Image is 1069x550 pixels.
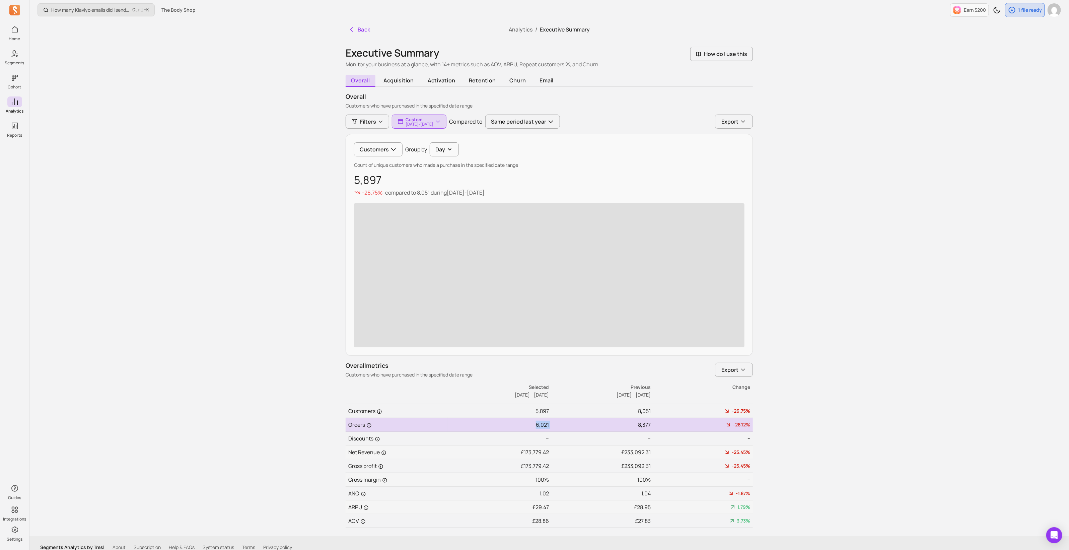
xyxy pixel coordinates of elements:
span: ‌ [354,203,744,347]
span: -26.75% [732,408,750,414]
p: [DATE] - [DATE] [406,122,433,126]
button: Filters [346,115,389,129]
td: 6,021 [447,418,549,432]
span: The Body Shop [161,7,196,13]
p: Overall metrics [346,361,473,370]
span: + [132,6,149,13]
button: Customers [354,142,403,156]
p: Custom [406,117,433,122]
p: compared to during [DATE] - [DATE] [385,189,485,197]
td: Orders [346,418,447,432]
td: Gross margin [346,473,447,487]
td: 100% [447,473,549,487]
p: Segments [5,60,24,66]
td: ANO [346,487,447,500]
p: -26.75% [362,189,382,197]
p: Customers who have purchased in the specified date range [346,102,753,109]
p: Monitor your business at a glance, with 14+ metrics such as AOV, ARPU, Repeat customers %, and Ch... [346,60,600,68]
button: Export [715,115,753,129]
button: Export [715,363,753,377]
td: ARPU [346,500,447,514]
kbd: K [146,7,149,13]
p: Earn $200 [964,7,986,13]
button: Custom[DATE]-[DATE] [392,115,446,129]
p: 1 file ready [1018,7,1042,13]
button: Earn $200 [950,3,989,17]
div: Open Intercom Messenger [1046,527,1062,543]
span: -25.45% [732,463,750,469]
p: Reports [7,133,22,138]
span: 8,051 [417,189,430,196]
p: Analytics [6,109,23,114]
span: -- [747,435,750,442]
span: email [534,75,559,86]
p: Integrations [3,517,26,522]
span: -25.45% [732,449,750,456]
span: 1.79% [737,504,750,510]
td: 1.04 [549,487,651,500]
span: [DATE] - [DATE] [515,392,549,398]
p: Compared to [449,118,483,126]
td: 8,377 [549,418,651,432]
span: -- [747,476,750,483]
p: How many Klaviyo emails did I send, and how well did they perform? [51,7,130,13]
td: £28.95 [549,500,651,514]
img: avatar [1048,3,1061,17]
span: Export [721,366,738,374]
td: £27.83 [549,514,651,528]
a: Analytics [509,26,532,33]
td: -- [549,432,651,445]
p: Count of unique customers who made a purchase in the specified date range [354,162,744,168]
span: acquisition [378,75,420,86]
p: Cohort [8,84,21,90]
button: Toggle dark mode [990,3,1004,17]
p: Selected [448,384,549,391]
td: £233,092.31 [549,445,651,459]
td: £28.86 [447,514,549,528]
td: £233,092.31 [549,459,651,473]
td: Net Revenue [346,445,447,459]
td: 8,051 [549,404,651,418]
td: £173,779.42 [447,459,549,473]
button: Day [430,142,459,156]
kbd: Ctrl [132,7,144,13]
button: 1 file ready [1005,3,1045,17]
button: The Body Shop [157,4,200,16]
td: -- [447,432,549,445]
p: Settings [7,537,22,542]
span: [DATE] - [DATE] [617,392,651,398]
td: Gross profit [346,459,447,473]
p: Customers who have purchased in the specified date range [346,371,473,378]
td: AOV [346,514,447,528]
td: 100% [549,473,651,487]
span: -28.12% [733,421,750,428]
button: How do I use this [690,47,753,61]
p: Group by [405,145,427,153]
span: / [532,26,540,33]
h1: Executive Summary [346,47,600,59]
p: overall [346,92,753,101]
td: Discounts [346,432,447,445]
p: Previous [550,384,651,391]
td: £29.47 [447,500,549,514]
button: Same period last year [485,115,560,129]
span: Export [721,118,738,126]
span: overall [346,75,375,87]
td: Customers [346,404,447,418]
td: £173,779.42 [447,445,549,459]
span: churn [504,75,531,86]
td: 5,897 [447,404,549,418]
span: -1.87% [736,490,750,497]
p: 5,897 [354,174,744,186]
button: How many Klaviyo emails did I send, and how well did they perform?Ctrl+K [38,3,155,16]
span: Executive Summary [540,26,590,33]
span: retention [464,75,501,86]
button: Back [346,23,373,36]
p: Guides [8,495,21,500]
p: Home [9,36,20,42]
p: Change [651,384,750,391]
span: 3.73% [737,518,750,524]
button: Guides [7,482,22,502]
td: 1.02 [447,487,549,500]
